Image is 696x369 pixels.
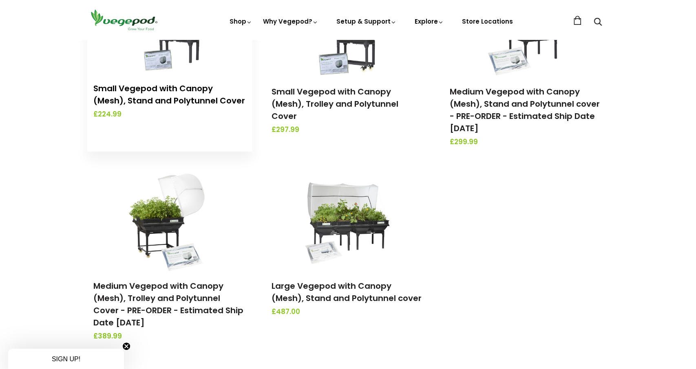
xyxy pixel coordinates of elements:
[305,169,391,271] img: Large Vegepod with Canopy (Mesh), Stand and Polytunnel cover
[272,280,422,304] a: Large Vegepod with Canopy (Mesh), Stand and Polytunnel cover
[336,17,397,26] a: Setup & Support
[450,86,600,134] a: Medium Vegepod with Canopy (Mesh), Stand and Polytunnel cover - PRE-ORDER - Estimated Ship Date [...
[127,169,212,271] img: Medium Vegepod with Canopy (Mesh), Trolley and Polytunnel Cover - PRE-ORDER - Estimated Ship Date...
[272,307,424,317] span: £487.00
[93,331,246,342] span: £389.99
[594,18,602,27] a: Search
[415,17,444,26] a: Explore
[450,137,603,147] span: £299.99
[93,280,243,328] a: Medium Vegepod with Canopy (Mesh), Trolley and Polytunnel Cover - PRE-ORDER - Estimated Ship Date...
[272,86,398,122] a: Small Vegepod with Canopy (Mesh), Trolley and Polytunnel Cover
[263,17,318,26] a: Why Vegepod?
[93,109,246,120] span: £224.99
[230,17,252,26] a: Shop
[93,83,245,106] a: Small Vegepod with Canopy (Mesh), Stand and Polytunnel Cover
[8,349,124,369] div: SIGN UP!Close teaser
[87,8,161,31] img: Vegepod
[122,342,130,350] button: Close teaser
[52,356,80,362] span: SIGN UP!
[462,17,513,26] a: Store Locations
[272,125,424,135] span: £297.99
